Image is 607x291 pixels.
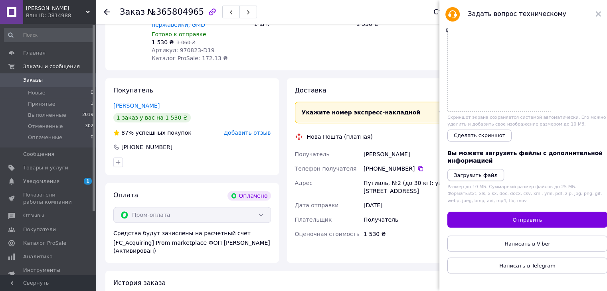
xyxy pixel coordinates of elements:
[152,47,215,53] span: Артикул: 970823-D19
[28,134,62,141] span: Оплаченные
[121,143,173,151] div: [PHONE_NUMBER]
[152,55,227,61] span: Каталог ProSale: 172.13 ₴
[302,109,421,116] span: Укажите номер экспресс-накладной
[295,87,326,94] span: Доставка
[295,216,332,223] span: Плательщик
[113,229,271,255] div: Средства будут зачислены на расчетный счет
[176,40,195,45] span: 3 060 ₴
[23,191,74,206] span: Показатели работы компании
[26,5,86,12] span: Dom Gadget
[295,151,330,157] span: Получатель
[447,115,606,127] span: Скриншот экрана сохраняется системой автоматически. Его можно удалить и добавить свое изображение...
[113,239,271,255] div: [FC_Acquiring] Prom marketplace ФОП [PERSON_NAME] (Активирован)
[4,28,94,42] input: Поиск
[295,231,360,237] span: Оценочная стоимость
[295,202,339,208] span: Дата отправки
[23,151,54,158] span: Сообщения
[513,217,542,223] span: Отправить
[104,8,110,16] div: Вернуться назад
[113,113,191,122] div: 1 заказ у вас на 1 530 ₴
[113,102,160,109] a: [PERSON_NAME]
[23,49,45,57] span: Главная
[499,263,556,269] span: Написать в Telegram
[152,39,174,45] span: 1 530 ₴
[82,112,93,119] span: 2019
[364,165,452,173] div: [PHONE_NUMBER]
[113,191,138,199] span: Оплата
[121,130,134,136] span: 87%
[91,100,93,108] span: 1
[295,180,312,186] span: Адрес
[362,212,454,227] div: Получатель
[28,100,55,108] span: Принятые
[454,132,505,138] span: Сделать скриншот
[448,8,551,111] a: Screenshot.png
[23,77,43,84] span: Заказы
[447,150,603,164] span: Вы можете загрузить файлы с дополнительной информацией
[295,165,357,172] span: Телефон получателя
[362,176,454,198] div: Путивль, №2 (до 30 кг): ул. [STREET_ADDRESS]
[28,112,66,119] span: Выполненные
[23,63,80,70] span: Заказы и сообщения
[504,241,550,247] span: Написать в Viber
[23,240,66,247] span: Каталог ProSale
[362,198,454,212] div: [DATE]
[113,87,153,94] span: Покупатель
[23,226,56,233] span: Покупатели
[91,89,93,96] span: 0
[447,184,602,203] span: Размер до 10 МБ. Суммарный размер файлов до 25 МБ. Форматы: txt, xls, xlsx, doc, docx, csv, xml, ...
[454,172,498,178] i: Загрузить файл
[26,12,96,19] div: Ваш ID: 3814988
[28,89,45,96] span: Новые
[113,129,192,137] div: успешных покупок
[113,279,166,287] span: История заказа
[362,227,454,241] div: 1 530 ₴
[23,267,74,281] span: Инструменты вебмастера и SEO
[447,130,512,142] button: Сделать скриншот
[23,178,59,185] span: Уведомления
[447,169,504,181] button: Загрузить файл
[147,7,204,17] span: №365804965
[23,212,44,219] span: Отзывы
[152,31,206,37] span: Готово к отправке
[91,134,93,141] span: 0
[362,147,454,161] div: [PERSON_NAME]
[227,191,271,201] div: Оплачено
[223,130,271,136] span: Добавить отзыв
[305,133,375,141] div: Нова Пошта (платная)
[433,8,487,16] div: Статус заказа
[28,123,63,130] span: Отмененные
[120,7,145,17] span: Заказ
[85,123,93,130] span: 302
[84,178,92,185] span: 1
[23,253,53,260] span: Аналитика
[23,164,68,171] span: Товары и услуги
